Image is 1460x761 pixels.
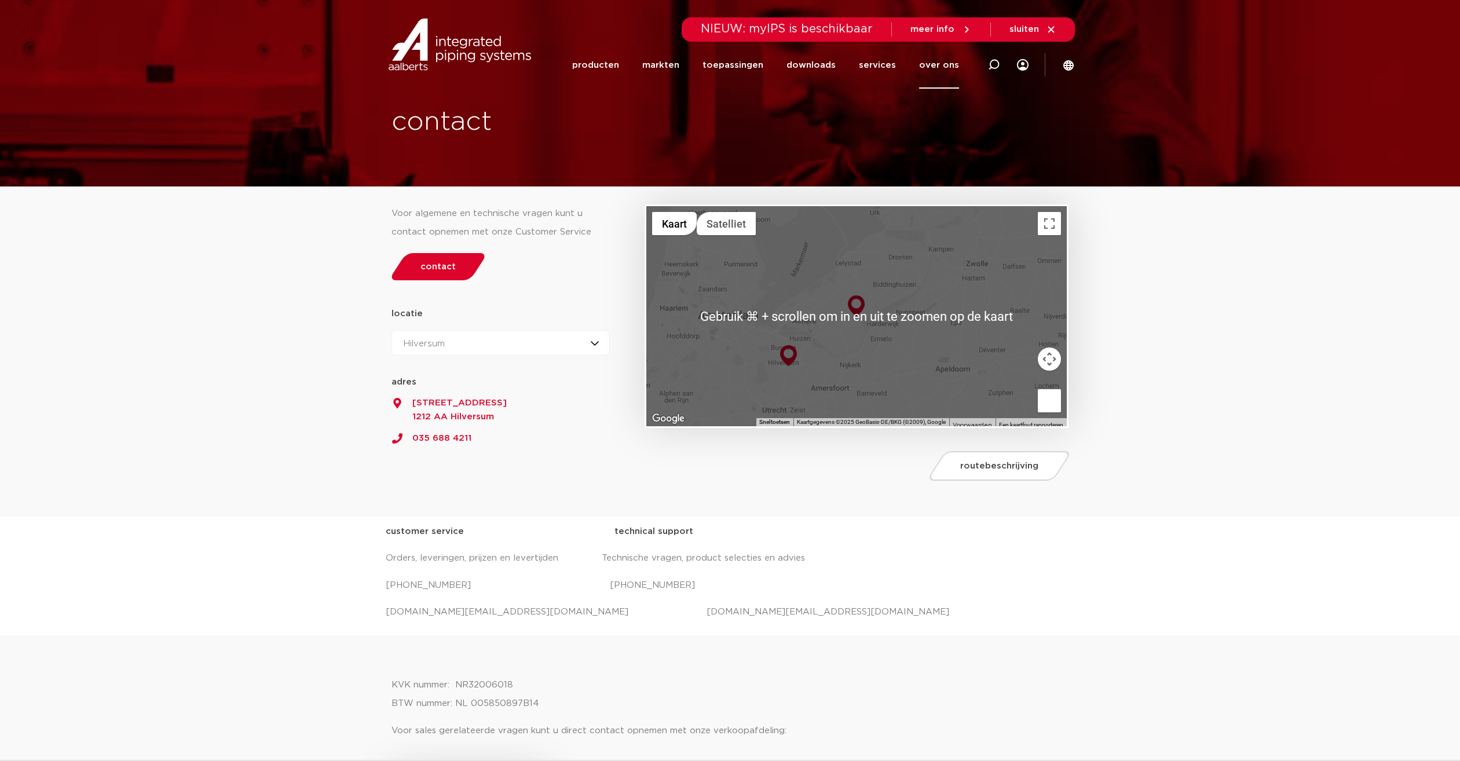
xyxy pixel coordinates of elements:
[1038,347,1061,371] button: Bedieningsopties voor de kaartweergave
[953,422,992,428] a: Voorwaarden (wordt geopend in een nieuw tabblad)
[859,42,896,89] a: services
[649,411,687,426] a: Dit gebied openen in Google Maps (er wordt een nieuw venster geopend)
[388,253,488,280] a: contact
[927,451,1073,481] a: routebeschrijving
[652,212,697,235] button: Stratenkaart tonen
[759,418,790,426] button: Sneltoetsen
[1038,389,1061,412] button: Sleep Pegman de kaart op om Street View te openen
[391,104,773,141] h1: contact
[386,576,1075,595] p: [PHONE_NUMBER] [PHONE_NUMBER]
[910,24,972,35] a: meer info
[910,25,954,34] span: meer info
[697,212,756,235] button: Satellietbeelden tonen
[919,42,959,89] a: over ons
[960,462,1038,470] span: routebeschrijving
[701,23,873,35] span: NIEUW: myIPS is beschikbaar
[391,204,610,242] div: Voor algemene en technische vragen kunt u contact opnemen met onze Customer Service
[391,722,1069,740] p: Voor sales gerelateerde vragen kunt u direct contact opnemen met onze verkoopafdeling:
[702,42,763,89] a: toepassingen
[391,309,423,318] strong: locatie
[391,676,1069,713] p: KVK nummer: NR32006018 BTW nummer: NL 005850897B14
[1009,25,1039,34] span: sluiten
[1009,24,1056,35] a: sluiten
[786,42,836,89] a: downloads
[649,411,687,426] img: Google
[386,603,1075,621] p: [DOMAIN_NAME][EMAIL_ADDRESS][DOMAIN_NAME] [DOMAIN_NAME][EMAIL_ADDRESS][DOMAIN_NAME]
[1038,212,1061,235] button: Weergave op volledig scherm aan- of uitzetten
[386,549,1075,568] p: Orders, leveringen, prijzen en levertijden Technische vragen, product selecties en advies
[420,262,456,271] span: contact
[572,42,619,89] a: producten
[404,339,445,348] span: Hilversum
[797,419,946,425] span: Kaartgegevens ©2025 GeoBasis-DE/BKG (©2009), Google
[642,42,679,89] a: markten
[1017,42,1029,89] div: my IPS
[572,42,959,89] nav: Menu
[386,527,693,536] strong: customer service technical support
[999,422,1063,428] a: Een kaartfout rapporteren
